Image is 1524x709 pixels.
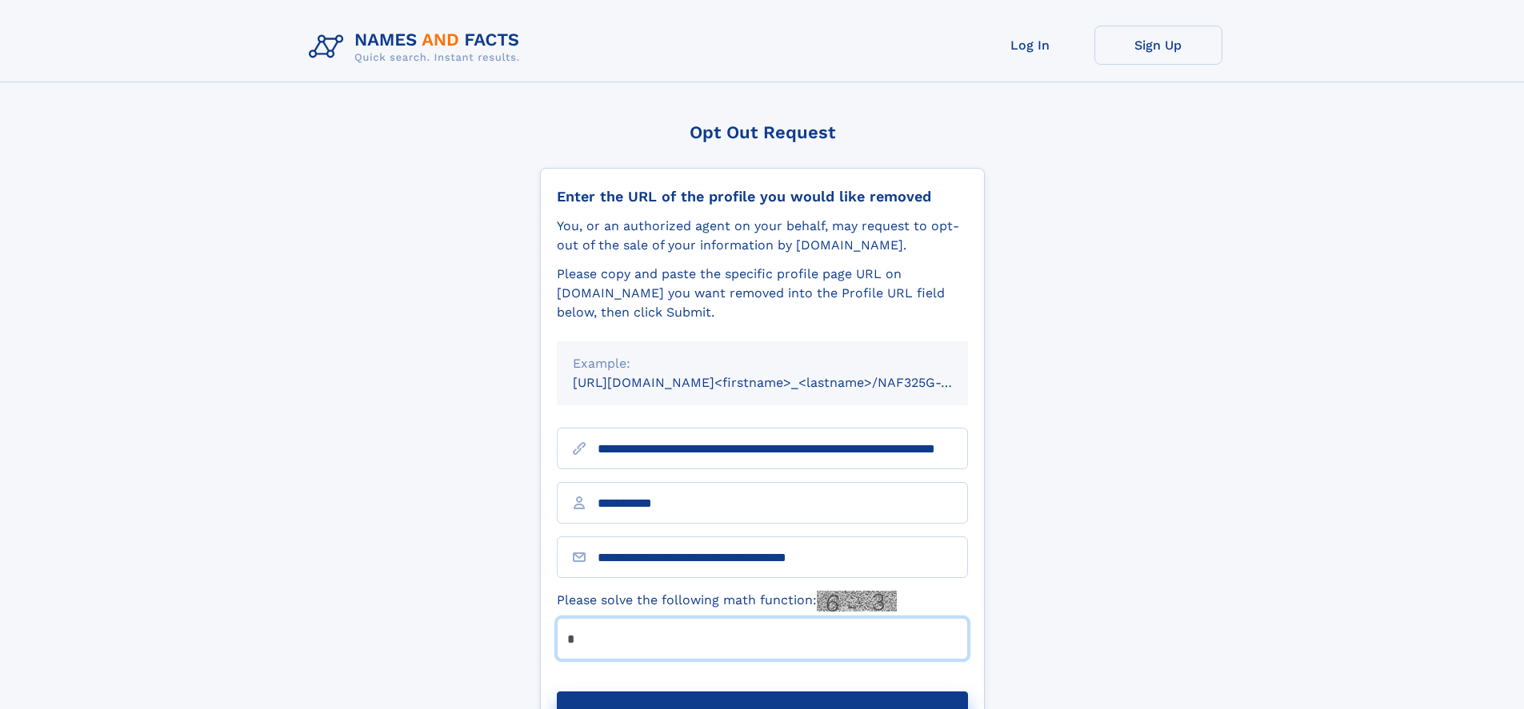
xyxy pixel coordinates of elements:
[557,188,968,205] div: Enter the URL of the profile you would like removed
[302,26,533,69] img: Logo Names and Facts
[1094,26,1222,65] a: Sign Up
[557,217,968,255] div: You, or an authorized agent on your behalf, may request to opt-out of the sale of your informatio...
[573,354,952,373] div: Example:
[573,375,998,390] small: [URL][DOMAIN_NAME]<firstname>_<lastname>/NAF325G-xxxxxxxx
[557,591,897,611] label: Please solve the following math function:
[557,265,968,322] div: Please copy and paste the specific profile page URL on [DOMAIN_NAME] you want removed into the Pr...
[540,122,985,142] div: Opt Out Request
[966,26,1094,65] a: Log In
